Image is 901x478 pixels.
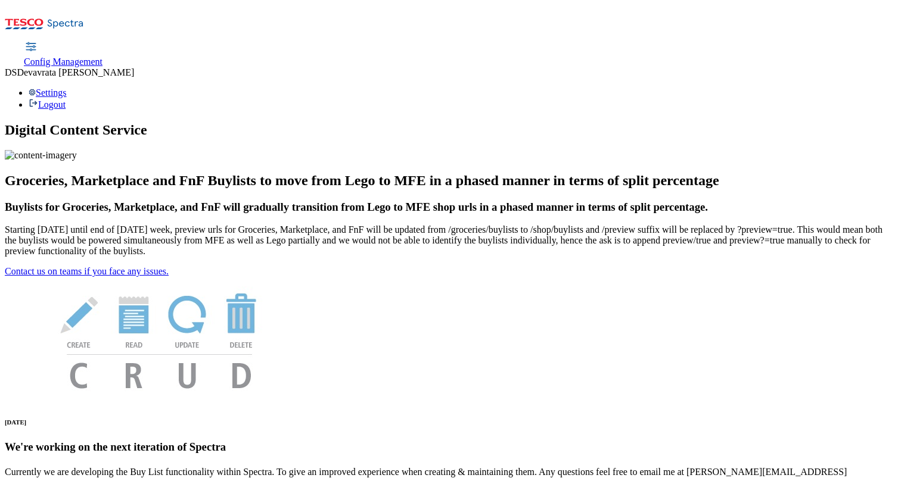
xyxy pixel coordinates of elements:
a: Settings [29,88,67,98]
img: News Image [5,277,315,401]
a: Contact us on teams if you face any issues. [5,266,169,276]
a: Config Management [24,42,102,67]
h6: [DATE] [5,418,896,426]
span: DS [5,67,17,77]
h3: Buylists for Groceries, Marketplace, and FnF will gradually transition from Lego to MFE shop urls... [5,201,896,214]
a: Logout [29,99,66,110]
img: content-imagery [5,150,77,161]
h3: We're working on the next iteration of Spectra [5,440,896,454]
p: Starting [DATE] until end of [DATE] week, preview urls for Groceries, Marketplace, and FnF will b... [5,224,896,257]
span: Config Management [24,57,102,67]
h1: Digital Content Service [5,122,896,138]
h2: Groceries, Marketplace and FnF Buylists to move from Lego to MFE in a phased manner in terms of s... [5,173,896,189]
span: Devavrata [PERSON_NAME] [17,67,134,77]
